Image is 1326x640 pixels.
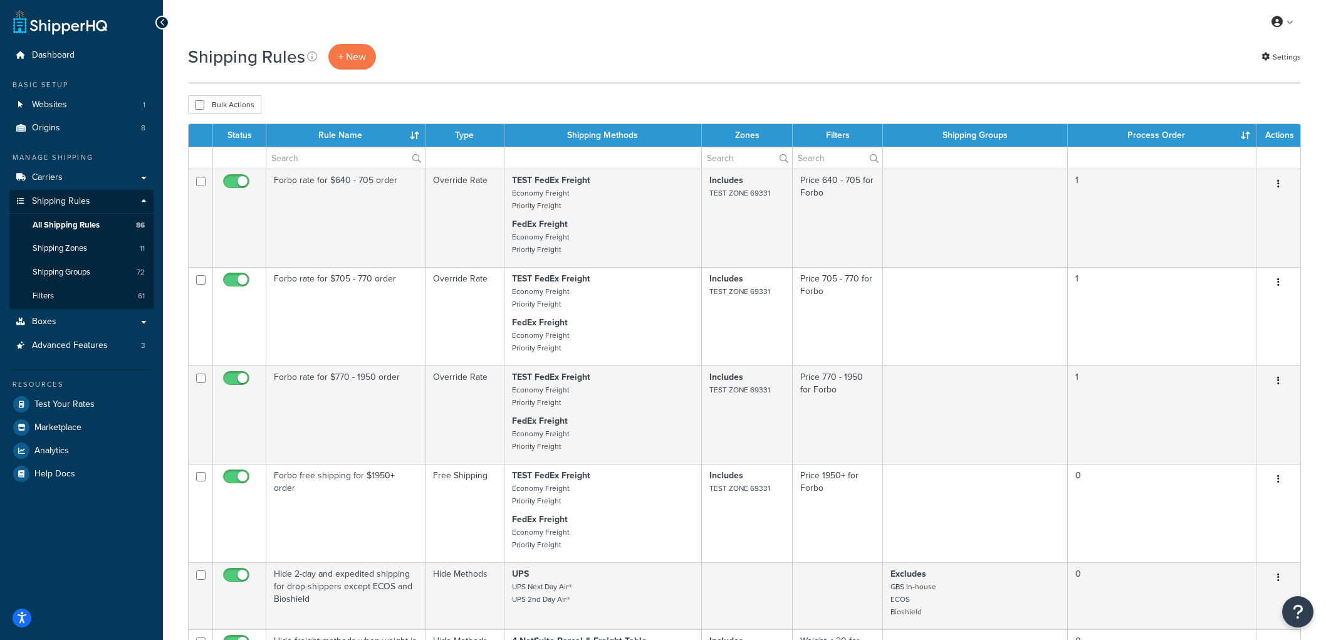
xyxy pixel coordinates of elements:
small: Economy Freight Priority Freight [512,428,569,452]
li: Shipping Groups [9,261,154,284]
p: + New [328,44,376,70]
a: Dashboard [9,44,154,67]
td: Override Rate [425,267,504,365]
small: Economy Freight Priority Freight [512,231,569,255]
th: Zones [702,124,793,147]
th: Process Order : activate to sort column ascending [1068,124,1256,147]
a: Filters 61 [9,285,154,308]
span: Advanced Features [32,340,108,351]
h1: Shipping Rules [188,45,305,69]
small: TEST ZONE 69331 [709,384,770,396]
span: 8 [141,123,145,134]
td: Override Rate [425,169,504,267]
span: 11 [140,243,145,254]
strong: TEST FedEx Freight [512,174,590,187]
td: Hide Methods [425,562,504,629]
strong: FedEx Freight [512,513,568,526]
td: Forbo rate for $640 - 705 order [266,169,425,267]
a: Marketplace [9,416,154,439]
td: Price 705 - 770 for Forbo [793,267,883,365]
li: Websites [9,93,154,117]
span: 61 [138,291,145,302]
span: 72 [137,267,145,278]
span: 86 [136,220,145,231]
td: Hide 2-day and expedited shipping for drop-shippers except ECOS and Bioshield [266,562,425,629]
a: Analytics [9,439,154,462]
span: Shipping Zones [33,243,87,254]
small: GBS In-house ECOS Bioshield [890,581,936,617]
strong: Includes [709,469,743,482]
th: Status [213,124,266,147]
div: Manage Shipping [9,152,154,163]
small: TEST ZONE 69331 [709,187,770,199]
td: Price 770 - 1950 for Forbo [793,365,883,464]
small: Economy Freight Priority Freight [512,187,569,211]
span: Filters [33,291,54,302]
th: Shipping Groups [883,124,1068,147]
a: Carriers [9,166,154,189]
th: Type [425,124,504,147]
input: Search [266,147,425,169]
strong: Includes [709,370,743,384]
strong: Excludes [890,567,926,580]
td: Free Shipping [425,464,504,562]
a: All Shipping Rules 86 [9,214,154,237]
span: Carriers [32,172,63,183]
span: Origins [32,123,60,134]
li: Origins [9,117,154,140]
small: Economy Freight Priority Freight [512,384,569,408]
a: Test Your Rates [9,393,154,416]
li: Advanced Features [9,334,154,357]
td: 1 [1068,169,1256,267]
td: Price 1950+ for Forbo [793,464,883,562]
strong: Includes [709,174,743,187]
span: 3 [141,340,145,351]
td: 1 [1068,267,1256,365]
button: Bulk Actions [188,95,261,114]
td: Price 640 - 705 for Forbo [793,169,883,267]
span: Test Your Rates [34,399,95,410]
strong: FedEx Freight [512,218,568,231]
th: Shipping Methods [504,124,702,147]
li: Boxes [9,310,154,333]
a: Shipping Zones 11 [9,237,154,260]
strong: TEST FedEx Freight [512,272,590,285]
strong: Includes [709,272,743,285]
span: Dashboard [32,50,75,61]
td: 0 [1068,464,1256,562]
small: TEST ZONE 69331 [709,483,770,494]
small: TEST ZONE 69331 [709,286,770,297]
strong: FedEx Freight [512,414,568,428]
span: 1 [143,100,145,110]
span: Help Docs [34,469,75,480]
span: Boxes [32,317,56,327]
td: Override Rate [425,365,504,464]
small: Economy Freight Priority Freight [512,483,569,506]
th: Filters [793,124,883,147]
a: Help Docs [9,463,154,485]
a: Shipping Groups 72 [9,261,154,284]
span: All Shipping Rules [33,220,100,231]
li: Shipping Rules [9,190,154,309]
small: Economy Freight Priority Freight [512,330,569,354]
div: Basic Setup [9,80,154,90]
a: Origins 8 [9,117,154,140]
div: Resources [9,379,154,390]
th: Rule Name : activate to sort column ascending [266,124,425,147]
span: Marketplace [34,422,81,433]
li: Filters [9,285,154,308]
th: Actions [1256,124,1300,147]
span: Analytics [34,446,69,456]
td: 0 [1068,562,1256,629]
td: Forbo rate for $705 - 770 order [266,267,425,365]
a: ShipperHQ Home [13,9,107,34]
strong: FedEx Freight [512,316,568,329]
small: UPS Next Day Air® UPS 2nd Day Air® [512,581,572,605]
td: 1 [1068,365,1256,464]
li: Shipping Zones [9,237,154,260]
li: All Shipping Rules [9,214,154,237]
